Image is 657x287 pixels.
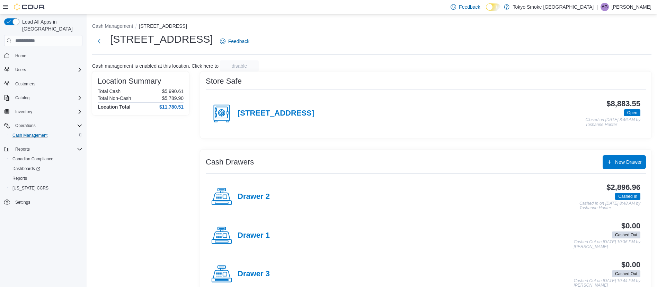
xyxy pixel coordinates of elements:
[624,109,640,116] span: Open
[459,3,480,10] span: Feedback
[15,67,26,73] span: Users
[615,193,640,200] span: Cashed In
[602,3,607,11] span: AG
[98,95,131,101] h6: Total Non-Cash
[159,104,184,110] h4: $11,780.51
[238,109,314,118] h4: [STREET_ADDRESS]
[15,95,29,101] span: Catalog
[98,88,121,94] h6: Total Cash
[110,32,213,46] h1: [STREET_ADDRESS]
[238,231,270,240] h4: Drawer 1
[12,121,38,130] button: Operations
[12,66,29,74] button: Users
[603,155,646,169] button: New Drawer
[1,197,85,207] button: Settings
[15,109,32,115] span: Inventory
[7,154,85,164] button: Canadian Compliance
[1,107,85,117] button: Inventory
[10,164,82,173] span: Dashboards
[217,34,252,48] a: Feedback
[12,108,35,116] button: Inventory
[139,23,187,29] button: [STREET_ADDRESS]
[12,198,33,206] a: Settings
[12,108,82,116] span: Inventory
[10,174,82,183] span: Reports
[7,174,85,183] button: Reports
[7,130,85,140] button: Cash Management
[206,77,242,85] h3: Store Safe
[618,193,637,200] span: Cashed In
[12,185,48,191] span: [US_STATE] CCRS
[12,52,29,60] a: Home
[12,79,82,88] span: Customers
[238,270,270,279] h4: Drawer 3
[7,183,85,193] button: [US_STATE] CCRS
[10,174,30,183] a: Reports
[627,110,637,116] span: Open
[10,131,82,140] span: Cash Management
[574,240,640,249] p: Cashed Out on [DATE] 10:36 PM by [PERSON_NAME]
[7,164,85,174] a: Dashboards
[615,159,642,166] span: New Drawer
[486,3,500,11] input: Dark Mode
[206,158,254,166] h3: Cash Drawers
[12,51,82,60] span: Home
[232,62,247,69] span: disable
[10,155,56,163] a: Canadian Compliance
[92,63,219,69] p: Cash management is enabled at this location. Click here to
[10,131,50,140] a: Cash Management
[4,48,82,225] nav: Complex example
[12,133,47,138] span: Cash Management
[612,270,640,277] span: Cashed Out
[621,261,640,269] h3: $0.00
[98,104,131,110] h4: Location Total
[14,3,45,10] img: Cova
[238,192,270,201] h4: Drawer 2
[12,145,82,153] span: Reports
[92,23,651,31] nav: An example of EuiBreadcrumbs
[92,34,106,48] button: Next
[585,118,640,127] p: Closed on [DATE] 8:46 AM by Toshanne Hunter
[1,93,85,103] button: Catalog
[12,176,27,181] span: Reports
[12,66,82,74] span: Users
[1,50,85,60] button: Home
[615,232,637,238] span: Cashed Out
[10,184,82,192] span: Washington CCRS
[15,123,36,128] span: Operations
[220,60,259,71] button: disable
[12,121,82,130] span: Operations
[162,88,184,94] p: $5,990.61
[1,65,85,75] button: Users
[596,3,598,11] p: |
[606,100,640,108] h3: $8,883.55
[1,144,85,154] button: Reports
[1,79,85,89] button: Customers
[162,95,184,101] p: $5,789.90
[12,166,40,171] span: Dashboards
[15,81,35,87] span: Customers
[579,201,640,211] p: Cashed In on [DATE] 8:48 AM by Toshanne Hunter
[12,94,82,102] span: Catalog
[12,145,33,153] button: Reports
[606,183,640,192] h3: $2,896.96
[601,3,609,11] div: Andrea Geater
[12,156,53,162] span: Canadian Compliance
[621,222,640,230] h3: $0.00
[10,164,43,173] a: Dashboards
[12,94,32,102] button: Catalog
[12,198,82,206] span: Settings
[15,200,30,205] span: Settings
[615,271,637,277] span: Cashed Out
[98,77,161,85] h3: Location Summary
[228,38,249,45] span: Feedback
[612,3,651,11] p: [PERSON_NAME]
[10,184,51,192] a: [US_STATE] CCRS
[10,155,82,163] span: Canadian Compliance
[19,18,82,32] span: Load All Apps in [GEOGRAPHIC_DATA]
[15,53,26,59] span: Home
[513,3,594,11] p: Tokyo Smoke [GEOGRAPHIC_DATA]
[92,23,133,29] button: Cash Management
[612,231,640,238] span: Cashed Out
